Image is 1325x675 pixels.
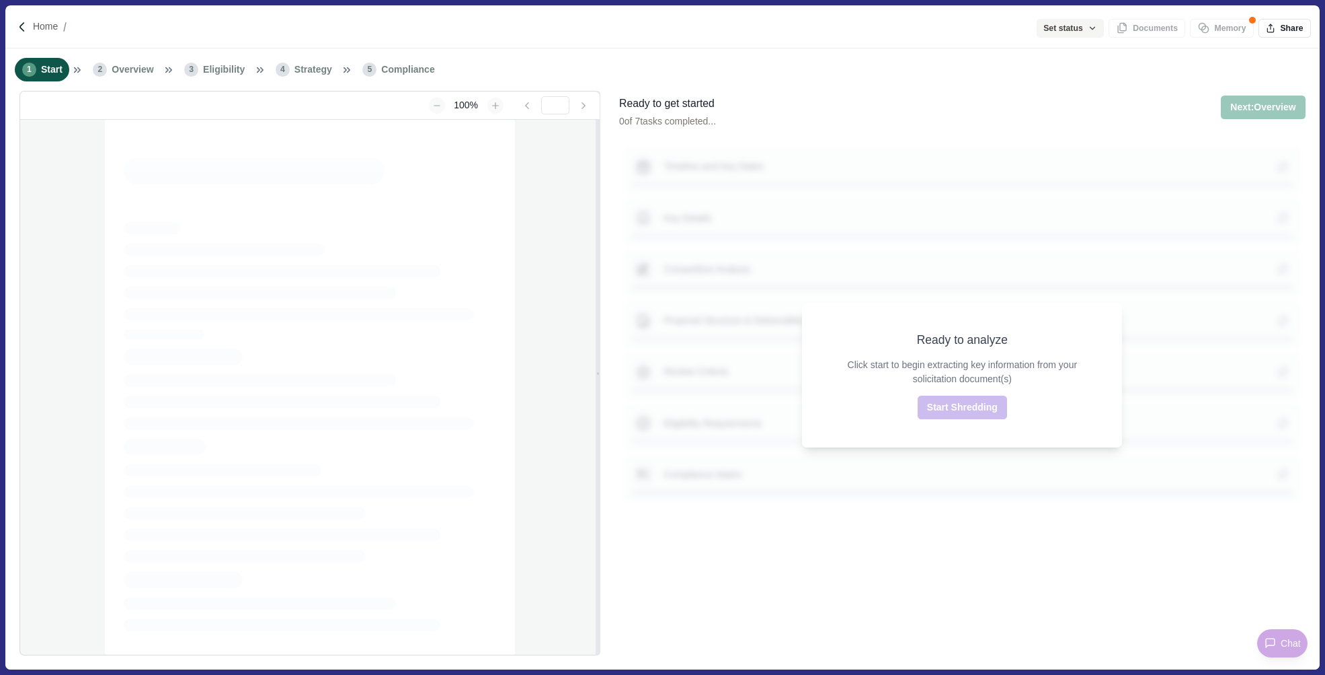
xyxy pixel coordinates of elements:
[33,20,58,34] a: Home
[487,98,504,114] button: Zoom in
[58,21,72,33] img: Forward slash icon
[93,63,107,77] span: 2
[619,96,716,112] div: Ready to get started
[184,63,198,77] span: 3
[16,21,28,33] img: Forward slash icon
[830,358,1094,386] p: Click start to begin extracting key information from your solicitation document(s)
[515,98,538,114] button: Go to previous page
[429,98,445,114] button: Zoom out
[918,396,1007,419] button: Start Shredding
[276,63,290,77] span: 4
[22,63,36,77] span: 1
[917,332,1008,349] h2: Ready to analyze
[1221,96,1305,119] button: Next:Overview
[571,98,595,114] button: Go to next page
[1281,637,1301,651] span: Chat
[1257,629,1308,658] button: Chat
[203,63,245,77] span: Eligibility
[294,63,332,77] span: Strategy
[41,63,63,77] span: Start
[112,63,153,77] span: Overview
[447,98,485,112] div: 100%
[362,63,376,77] span: 5
[619,114,716,129] p: 0 of 7 tasks completed...
[381,63,434,77] span: Compliance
